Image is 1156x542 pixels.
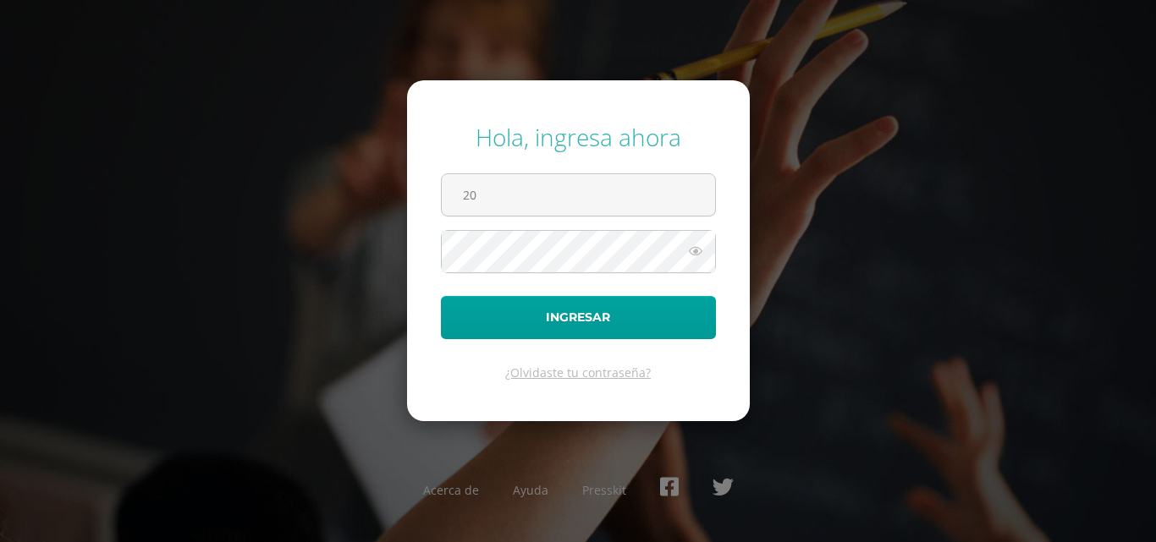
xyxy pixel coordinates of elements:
[441,296,716,339] button: Ingresar
[423,482,479,498] a: Acerca de
[441,121,716,153] div: Hola, ingresa ahora
[513,482,548,498] a: Ayuda
[442,174,715,216] input: Correo electrónico o usuario
[582,482,626,498] a: Presskit
[505,364,651,380] a: ¿Olvidaste tu contraseña?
